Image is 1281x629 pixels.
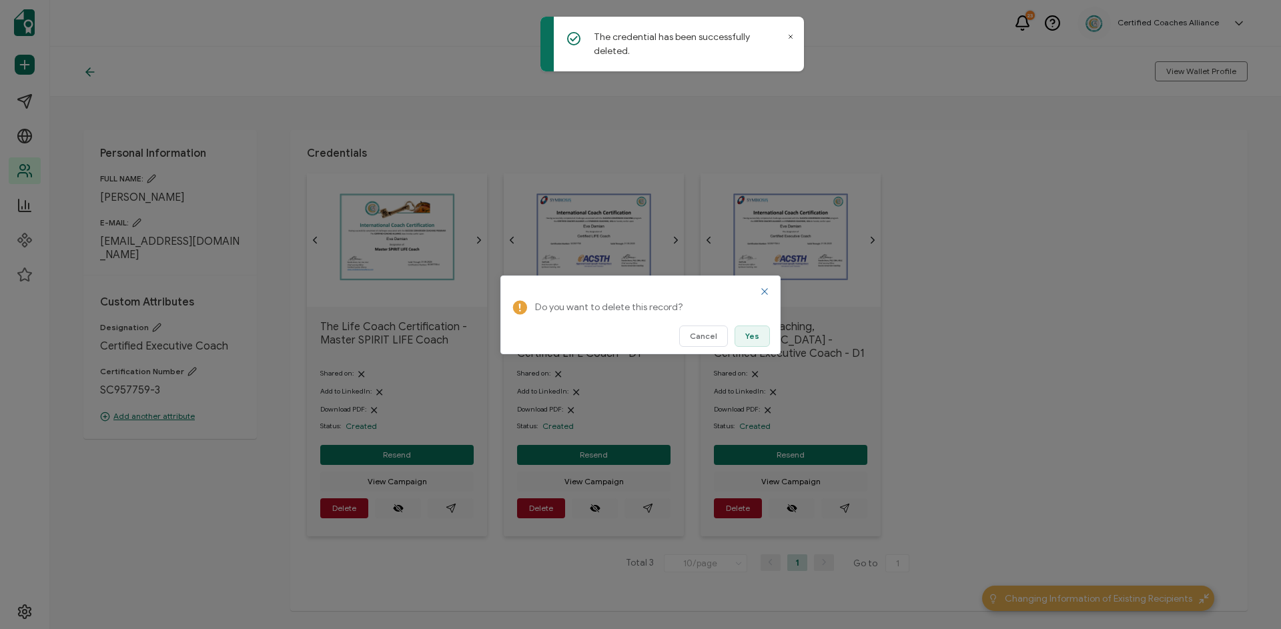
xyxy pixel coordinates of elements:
iframe: Chat Widget [1214,565,1281,629]
span: Cancel [690,332,717,340]
span: Yes [745,332,759,340]
button: Yes [735,326,770,347]
p: The credential has been successfully deleted. [594,30,784,58]
button: Cancel [679,326,728,347]
button: Close [759,286,770,297]
p: Do you want to delete this record? [535,299,762,316]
